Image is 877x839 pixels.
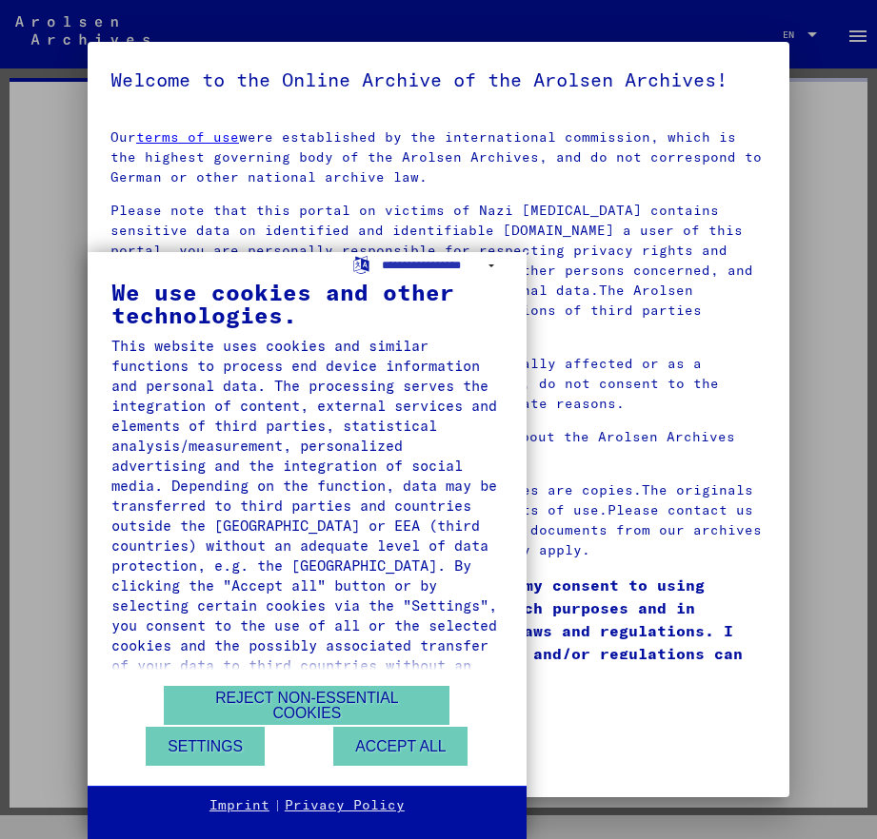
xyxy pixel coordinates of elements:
[146,727,265,766] button: Settings
[209,796,269,815] a: Imprint
[111,281,503,326] div: We use cookies and other technologies.
[111,336,503,695] div: This website uses cookies and similar functions to process end device information and personal da...
[285,796,405,815] a: Privacy Policy
[164,686,449,725] button: Reject non-essential cookies
[333,727,468,766] button: Accept all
